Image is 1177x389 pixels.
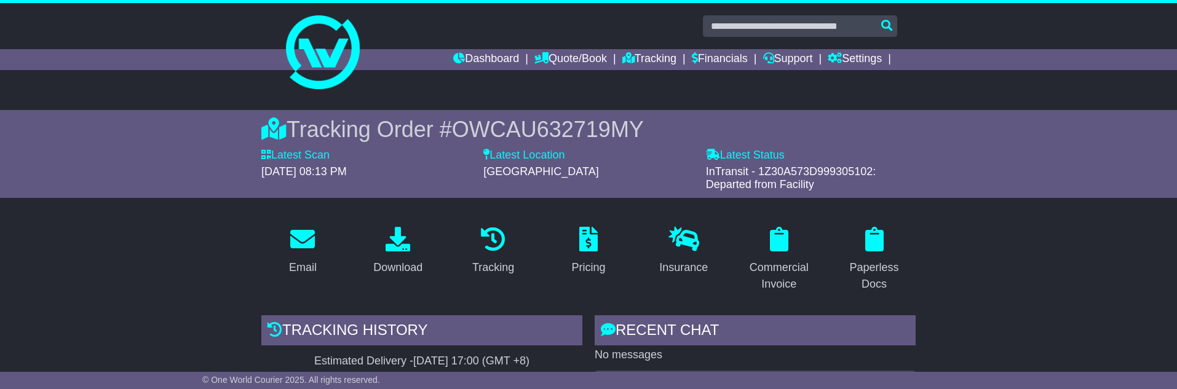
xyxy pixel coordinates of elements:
a: Commercial Invoice [737,222,820,297]
a: Dashboard [453,49,519,70]
a: Tracking [622,49,676,70]
a: Download [365,222,430,280]
label: Latest Status [706,149,785,162]
div: Tracking history [261,315,582,348]
label: Latest Location [483,149,565,162]
div: Paperless Docs [841,259,908,293]
a: Pricing [563,222,613,280]
a: Settings [828,49,882,70]
div: Download [373,259,422,276]
span: © One World Courier 2025. All rights reserved. [202,375,380,385]
span: [GEOGRAPHIC_DATA] [483,165,598,178]
label: Latest Scan [261,149,330,162]
a: Financials [692,49,748,70]
a: Insurance [651,222,716,280]
a: Tracking [464,222,522,280]
div: Insurance [659,259,708,276]
a: Quote/Book [534,49,607,70]
a: Paperless Docs [833,222,916,297]
div: [DATE] 17:00 (GMT +8) [413,355,529,368]
div: Estimated Delivery - [261,355,582,368]
p: No messages [595,348,916,362]
span: OWCAU632719MY [452,117,644,142]
div: Tracking Order # [261,116,916,143]
div: Email [289,259,317,276]
div: Pricing [571,259,605,276]
div: Commercial Invoice [745,259,812,293]
a: Support [763,49,813,70]
span: [DATE] 08:13 PM [261,165,347,178]
div: Tracking [472,259,514,276]
div: RECENT CHAT [595,315,916,348]
a: Email [281,222,325,280]
span: InTransit - 1Z30A573D999305102: Departed from Facility [706,165,876,191]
